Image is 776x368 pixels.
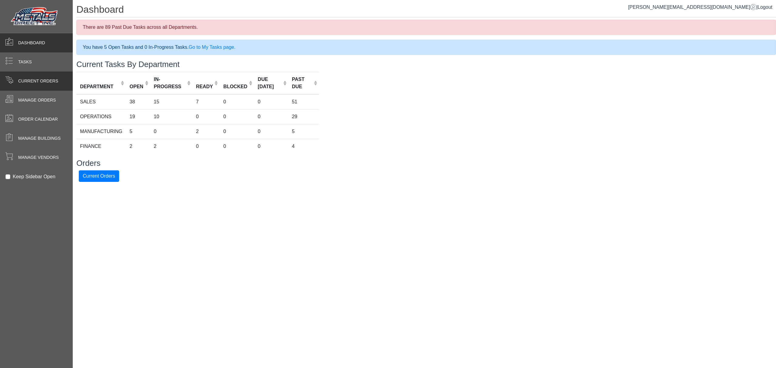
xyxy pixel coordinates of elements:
div: There are 89 Past Due Tasks across all Departments. [76,20,776,35]
button: Current Orders [79,170,119,182]
td: 15 [150,94,192,109]
td: 0 [254,94,288,109]
div: DEPARTMENT [80,83,119,90]
td: 38 [126,94,150,109]
td: 10 [150,109,192,124]
span: Manage Buildings [18,135,61,142]
td: 7 [192,94,219,109]
span: Dashboard [18,40,45,46]
span: Manage Vendors [18,154,59,161]
span: Order Calendar [18,116,58,122]
td: 5 [288,124,319,139]
td: 0 [254,109,288,124]
td: 2 [192,124,219,139]
td: 51 [288,94,319,109]
td: 0 [192,139,219,154]
div: IN-PROGRESS [154,76,186,90]
span: Logout [758,5,772,10]
td: 0 [150,124,192,139]
td: 29 [288,109,319,124]
td: 0 [254,139,288,154]
td: 0 [220,124,254,139]
span: Manage Orders [18,97,56,103]
h3: Current Tasks By Department [76,60,776,69]
a: [PERSON_NAME][EMAIL_ADDRESS][DOMAIN_NAME] [628,5,756,10]
td: 2 [126,139,150,154]
td: 0 [254,124,288,139]
td: 0 [220,109,254,124]
div: PAST DUE [292,76,312,90]
span: Current Orders [18,78,58,84]
td: 0 [192,109,219,124]
div: | [628,4,772,11]
a: Go to My Tasks page. [189,45,235,50]
h1: Dashboard [76,4,776,17]
img: Metals Direct Inc Logo [9,5,61,28]
h3: Orders [76,159,776,168]
td: OPERATIONS [76,109,126,124]
td: FINANCE [76,139,126,154]
td: 5 [126,124,150,139]
label: Keep Sidebar Open [13,173,55,180]
a: Current Orders [79,173,119,178]
td: SALES [76,94,126,109]
td: 0 [220,94,254,109]
td: MANUFACTURING [76,124,126,139]
div: DUE [DATE] [258,76,281,90]
td: 0 [220,139,254,154]
td: 2 [150,139,192,154]
div: BLOCKED [223,83,247,90]
td: 4 [288,139,319,154]
span: Tasks [18,59,32,65]
div: You have 5 Open Tasks and 0 In-Progress Tasks. [76,40,776,55]
div: READY [196,83,213,90]
td: 19 [126,109,150,124]
div: OPEN [130,83,143,90]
